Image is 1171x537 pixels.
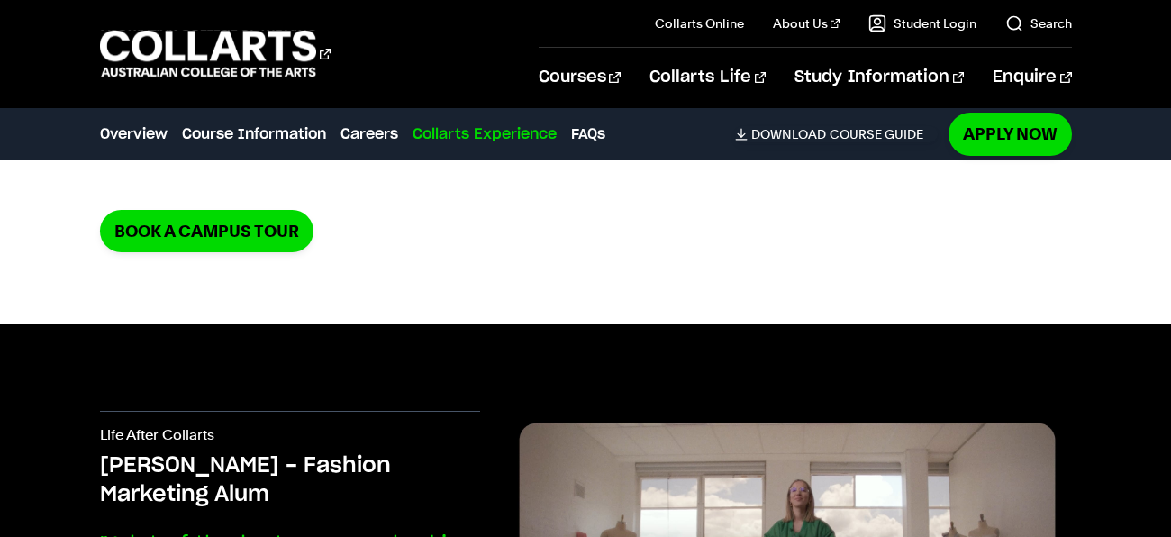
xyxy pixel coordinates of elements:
[751,126,826,142] span: Download
[413,123,557,145] a: Collarts Experience
[539,48,621,107] a: Courses
[649,48,766,107] a: Collarts Life
[735,126,938,142] a: DownloadCourse Guide
[100,28,331,79] div: Go to homepage
[794,48,964,107] a: Study Information
[655,14,744,32] a: Collarts Online
[571,123,605,145] a: FAQs
[868,14,976,32] a: Student Login
[100,451,480,509] h3: [PERSON_NAME] - Fashion Marketing Alum
[100,210,313,252] a: Book a Campus Tour
[340,123,398,145] a: Careers
[100,123,168,145] a: Overview
[773,14,840,32] a: About Us
[993,48,1071,107] a: Enquire
[182,123,326,145] a: Course Information
[100,426,480,451] p: Life After Collarts
[949,113,1072,155] a: Apply Now
[1005,14,1072,32] a: Search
